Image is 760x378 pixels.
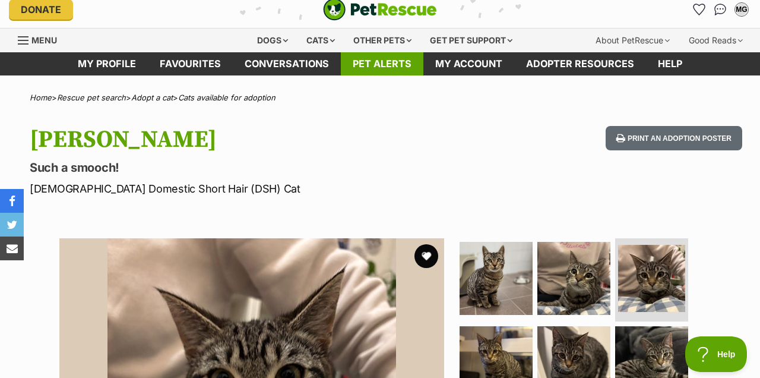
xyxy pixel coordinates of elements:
[298,29,343,52] div: Cats
[537,242,610,315] img: Photo of Flynn
[148,52,233,75] a: Favourites
[30,181,464,197] p: [DEMOGRAPHIC_DATA] Domestic Short Hair (DSH) Cat
[423,52,514,75] a: My account
[422,29,521,52] div: Get pet support
[514,52,646,75] a: Adopter resources
[646,52,694,75] a: Help
[30,93,52,102] a: Home
[31,35,57,45] span: Menu
[736,4,748,15] div: MG
[18,29,65,50] a: Menu
[606,126,742,150] button: Print an adoption poster
[131,93,173,102] a: Adopt a cat
[249,29,296,52] div: Dogs
[685,336,748,372] iframe: Help Scout Beacon - Open
[618,245,685,312] img: Photo of Flynn
[587,29,678,52] div: About PetRescue
[66,52,148,75] a: My profile
[30,126,464,153] h1: [PERSON_NAME]
[233,52,341,75] a: conversations
[30,159,464,176] p: Such a smooch!
[414,244,438,268] button: favourite
[460,242,533,315] img: Photo of Flynn
[345,29,420,52] div: Other pets
[57,93,126,102] a: Rescue pet search
[680,29,751,52] div: Good Reads
[341,52,423,75] a: Pet alerts
[178,93,275,102] a: Cats available for adoption
[714,4,727,15] img: chat-41dd97257d64d25036548639549fe6c8038ab92f7586957e7f3b1b290dea8141.svg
